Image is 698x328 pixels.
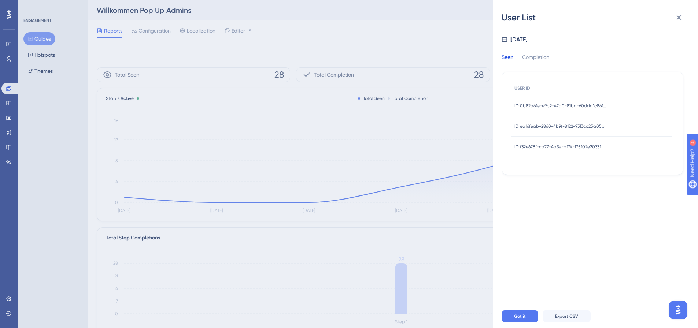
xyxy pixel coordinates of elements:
[502,310,538,322] button: Got it
[510,35,528,44] div: [DATE]
[522,53,549,66] div: Completion
[514,85,530,91] span: USER ID
[514,144,601,150] span: ID f32e678f-ca77-4a3e-bf74-175f02e2033f
[555,313,578,319] span: Export CSV
[51,4,53,10] div: 4
[667,299,689,321] iframe: UserGuiding AI Assistant Launcher
[502,53,513,66] div: Seen
[17,2,46,11] span: Need Help?
[514,313,526,319] span: Got it
[543,310,591,322] button: Export CSV
[514,123,605,129] span: ID eaf6feab-2860-4b9f-8122-9313cc25a05b
[502,12,689,23] div: User List
[514,103,606,109] span: ID 0b82a6fe-e9b2-47a0-81ba-60dda1c86fcc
